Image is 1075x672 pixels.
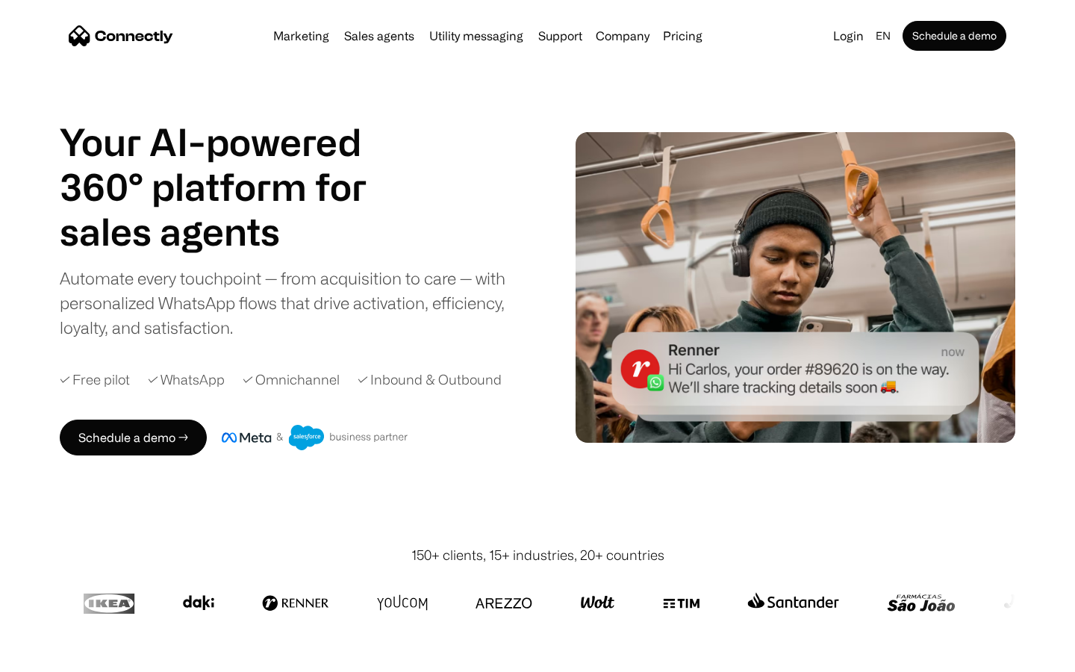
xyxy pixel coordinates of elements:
[596,25,649,46] div: Company
[15,644,90,667] aside: Language selected: English
[222,425,408,450] img: Meta and Salesforce business partner badge.
[60,266,530,340] div: Automate every touchpoint — from acquisition to care — with personalized WhatsApp flows that driv...
[60,420,207,455] a: Schedule a demo →
[60,370,130,390] div: ✓ Free pilot
[30,646,90,667] ul: Language list
[267,30,335,42] a: Marketing
[657,30,708,42] a: Pricing
[148,370,225,390] div: ✓ WhatsApp
[60,209,403,254] h1: sales agents
[411,545,664,565] div: 150+ clients, 15+ industries, 20+ countries
[423,30,529,42] a: Utility messaging
[876,25,891,46] div: en
[60,119,403,209] h1: Your AI-powered 360° platform for
[338,30,420,42] a: Sales agents
[358,370,502,390] div: ✓ Inbound & Outbound
[903,21,1006,51] a: Schedule a demo
[827,25,870,46] a: Login
[532,30,588,42] a: Support
[243,370,340,390] div: ✓ Omnichannel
